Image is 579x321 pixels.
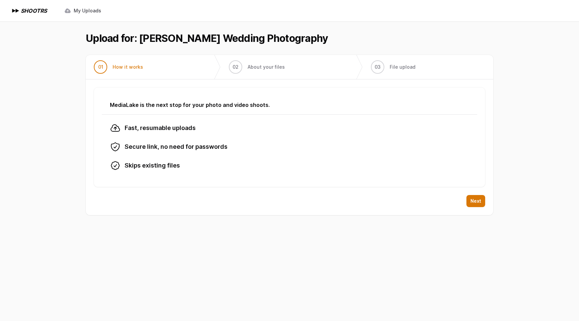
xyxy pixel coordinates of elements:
span: File upload [390,64,415,70]
button: 03 File upload [363,55,424,79]
span: Secure link, no need for passwords [125,142,228,151]
button: 02 About your files [221,55,293,79]
a: My Uploads [60,5,105,17]
span: About your files [248,64,285,70]
span: 03 [375,64,381,70]
button: 01 How it works [86,55,151,79]
span: 01 [98,64,103,70]
span: Fast, resumable uploads [125,123,196,133]
h3: MediaLake is the next stop for your photo and video shoots. [110,101,469,109]
span: Next [470,198,481,204]
span: Skips existing files [125,161,180,170]
h1: Upload for: [PERSON_NAME] Wedding Photography [86,32,328,44]
a: SHOOTRS SHOOTRS [11,7,47,15]
span: How it works [113,64,143,70]
span: My Uploads [74,7,101,14]
h1: SHOOTRS [21,7,47,15]
span: 02 [233,64,239,70]
button: Next [466,195,485,207]
img: SHOOTRS [11,7,21,15]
